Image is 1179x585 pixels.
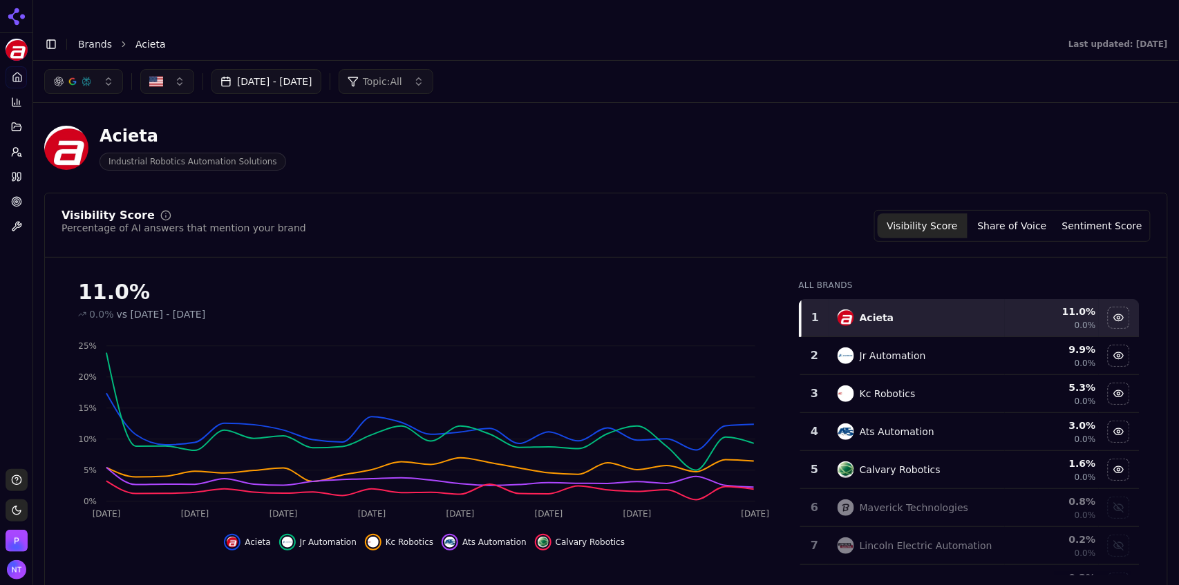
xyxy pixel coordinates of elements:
[1108,383,1130,405] button: Hide kc robotics data
[1008,570,1096,584] div: 0.2 %
[100,125,286,147] div: Acieta
[84,497,97,506] tspan: 0%
[1108,345,1130,367] button: Hide jr automation data
[135,37,166,51] span: Acieta
[1108,421,1130,443] button: Hide ats automation data
[100,153,286,171] span: Industrial Robotics Automation Solutions
[78,372,97,382] tspan: 20%
[806,461,824,478] div: 5
[1068,39,1168,50] div: Last updated: [DATE]
[386,537,433,548] span: Kc Robotics
[7,560,26,579] img: Nate Tower
[6,39,28,61] button: Current brand: Acieta
[742,510,770,519] tspan: [DATE]
[6,39,28,61] img: Acieta
[89,307,114,321] span: 0.0%
[1108,459,1130,481] button: Hide calvary robotics data
[838,461,854,478] img: calvary robotics
[1008,419,1096,432] div: 3.0 %
[363,75,402,88] span: Topic: All
[800,527,1140,565] tr: 7lincoln electric automationLincoln Electric Automation0.2%0.0%Show lincoln electric automation data
[365,534,433,550] button: Hide kc robotics data
[1008,457,1096,470] div: 1.6 %
[7,560,26,579] button: Open user button
[535,510,563,519] tspan: [DATE]
[1057,213,1147,238] button: Sentiment Score
[300,537,357,548] span: Jr Automation
[446,510,475,519] tspan: [DATE]
[358,510,386,519] tspan: [DATE]
[623,510,652,519] tspan: [DATE]
[181,510,209,519] tspan: [DATE]
[270,510,298,519] tspan: [DATE]
[806,537,824,554] div: 7
[62,210,155,221] div: Visibility Score
[1008,343,1096,356] div: 9.9 %
[878,213,968,238] button: Visibility Score
[1008,305,1096,318] div: 11.0 %
[211,69,321,94] button: [DATE] - [DATE]
[1108,497,1130,519] button: Show maverick technologies data
[799,280,1140,291] div: All Brands
[93,510,121,519] tspan: [DATE]
[800,489,1140,527] tr: 6maverick technologiesMaverick Technologies0.8%0.0%Show maverick technologies data
[538,537,549,548] img: calvary robotics
[44,126,88,170] img: Acieta
[282,537,293,548] img: jr automation
[838,537,854,554] img: lincoln electric automation
[806,423,824,440] div: 4
[860,349,926,363] div: Jr Automation
[1008,533,1096,546] div: 0.2 %
[1075,358,1096,369] span: 0.0%
[1108,535,1130,557] button: Show lincoln electric automation data
[78,434,97,444] tspan: 10%
[78,37,1041,51] nav: breadcrumb
[800,413,1140,451] tr: 4ats automationAts Automation3.0%0.0%Hide ats automation data
[806,385,824,402] div: 3
[84,466,97,475] tspan: 5%
[444,537,455,548] img: ats automation
[6,530,28,552] button: Open organization switcher
[860,501,968,515] div: Maverick Technologies
[442,534,527,550] button: Hide ats automation data
[838,423,854,440] img: ats automation
[1075,472,1096,483] span: 0.0%
[860,311,894,325] div: Acieta
[6,530,28,552] img: Perrill
[800,451,1140,489] tr: 5calvary roboticsCalvary Robotics1.6%0.0%Hide calvary robotics data
[78,341,97,351] tspan: 25%
[838,309,854,326] img: acieta
[838,347,854,364] img: jr automation
[78,280,771,305] div: 11.0%
[1075,320,1096,331] span: 0.0%
[860,387,916,401] div: Kc Robotics
[1075,548,1096,559] span: 0.0%
[800,337,1140,375] tr: 2jr automationJr Automation9.9%0.0%Hide jr automation data
[806,347,824,364] div: 2
[807,309,824,326] div: 1
[968,213,1057,238] button: Share of Voice
[279,534,357,550] button: Hide jr automation data
[1075,434,1096,445] span: 0.0%
[806,499,824,516] div: 6
[1008,381,1096,394] div: 5.3 %
[227,537,238,548] img: acieta
[535,534,625,550] button: Hide calvary robotics data
[1108,307,1130,329] button: Hide acieta data
[462,537,527,548] span: Ats Automation
[78,403,97,413] tspan: 15%
[838,499,854,516] img: maverick technologies
[1008,495,1096,508] div: 0.8 %
[62,221,306,235] div: Percentage of AI answers that mention your brand
[860,463,941,477] div: Calvary Robotics
[78,39,112,50] a: Brands
[117,307,206,321] span: vs [DATE] - [DATE]
[800,299,1140,337] tr: 1acietaAcieta11.0%0.0%Hide acieta data
[800,375,1140,413] tr: 3kc roboticsKc Robotics5.3%0.0%Hide kc robotics data
[149,75,163,88] img: United States
[1075,396,1096,407] span: 0.0%
[860,539,992,553] div: Lincoln Electric Automation
[245,537,270,548] span: Acieta
[1075,510,1096,521] span: 0.0%
[556,537,625,548] span: Calvary Robotics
